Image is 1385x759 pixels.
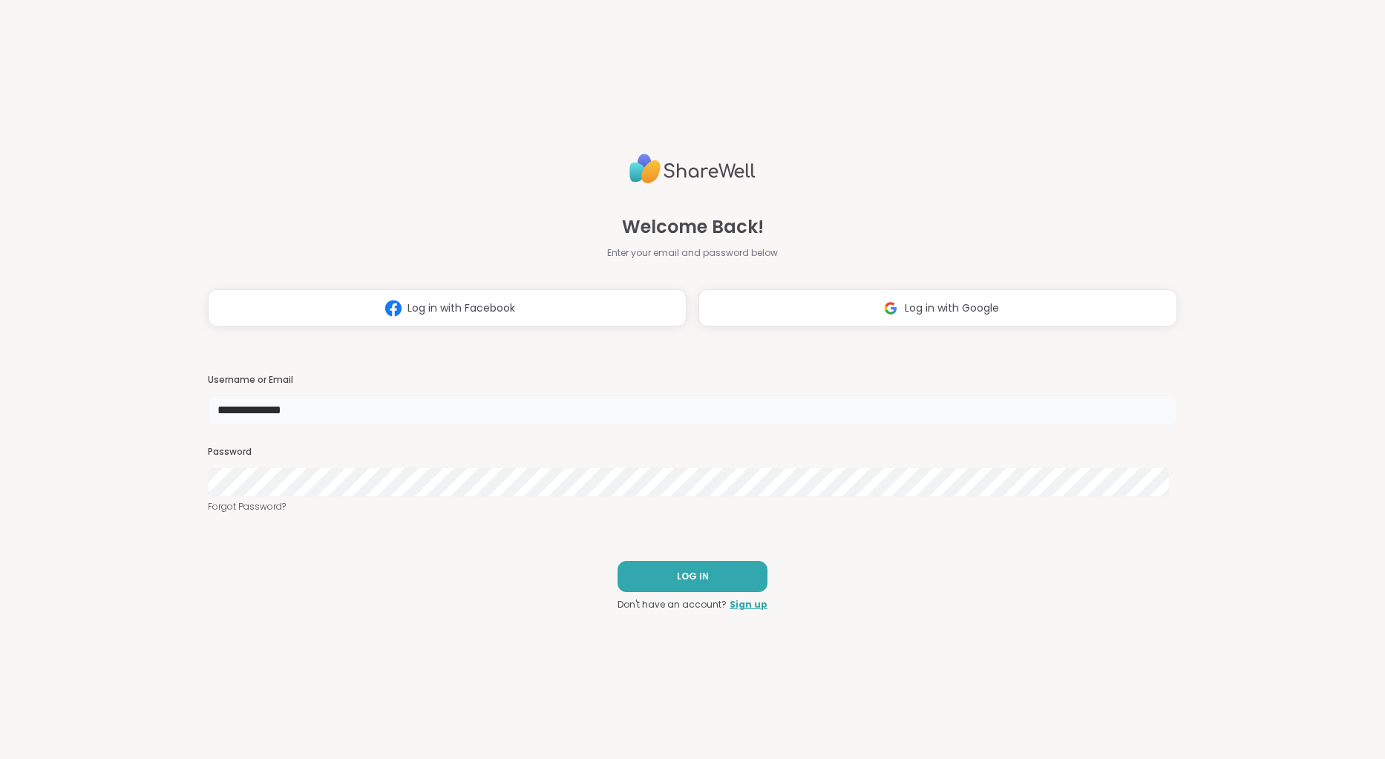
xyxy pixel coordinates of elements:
h3: Password [208,446,1177,459]
a: Forgot Password? [208,500,1177,513]
button: Log in with Facebook [208,289,687,326]
span: Log in with Facebook [407,300,515,316]
img: ShareWell Logomark [379,295,407,322]
span: Welcome Back! [622,214,764,240]
img: ShareWell Logomark [877,295,905,322]
h3: Username or Email [208,374,1177,387]
span: Don't have an account? [618,598,727,611]
span: Enter your email and password below [607,246,778,260]
span: LOG IN [677,570,709,583]
a: Sign up [730,598,767,611]
button: LOG IN [618,561,767,592]
img: ShareWell Logo [629,148,756,190]
button: Log in with Google [698,289,1177,326]
span: Log in with Google [905,300,999,316]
